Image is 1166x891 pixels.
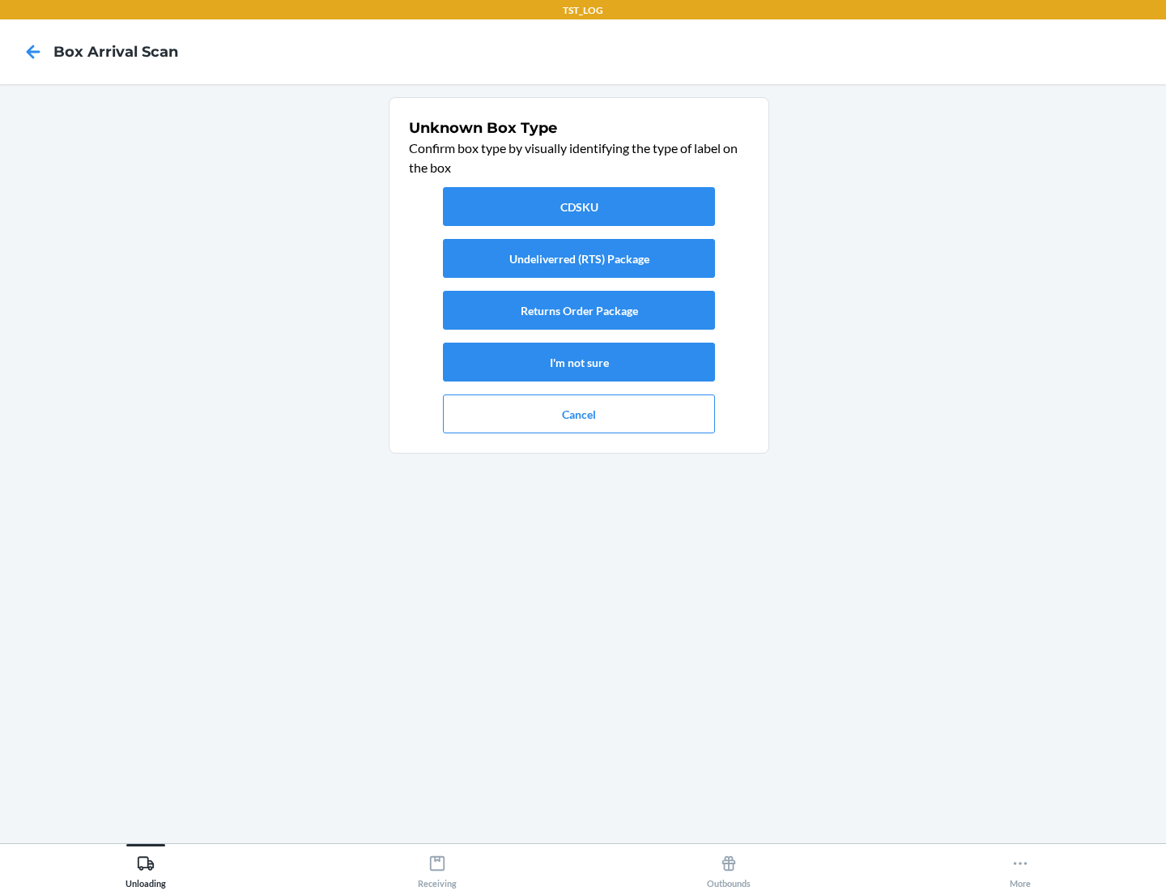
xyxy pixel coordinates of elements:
[409,117,749,139] h1: Unknown Box Type
[443,394,715,433] button: Cancel
[443,187,715,226] button: CDSKU
[418,848,457,889] div: Receiving
[443,343,715,382] button: I'm not sure
[583,844,874,889] button: Outbounds
[443,239,715,278] button: Undeliverred (RTS) Package
[126,848,166,889] div: Unloading
[53,41,178,62] h4: Box Arrival Scan
[291,844,583,889] button: Receiving
[443,291,715,330] button: Returns Order Package
[563,3,603,18] p: TST_LOG
[707,848,751,889] div: Outbounds
[874,844,1166,889] button: More
[409,139,749,177] p: Confirm box type by visually identifying the type of label on the box
[1010,848,1031,889] div: More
